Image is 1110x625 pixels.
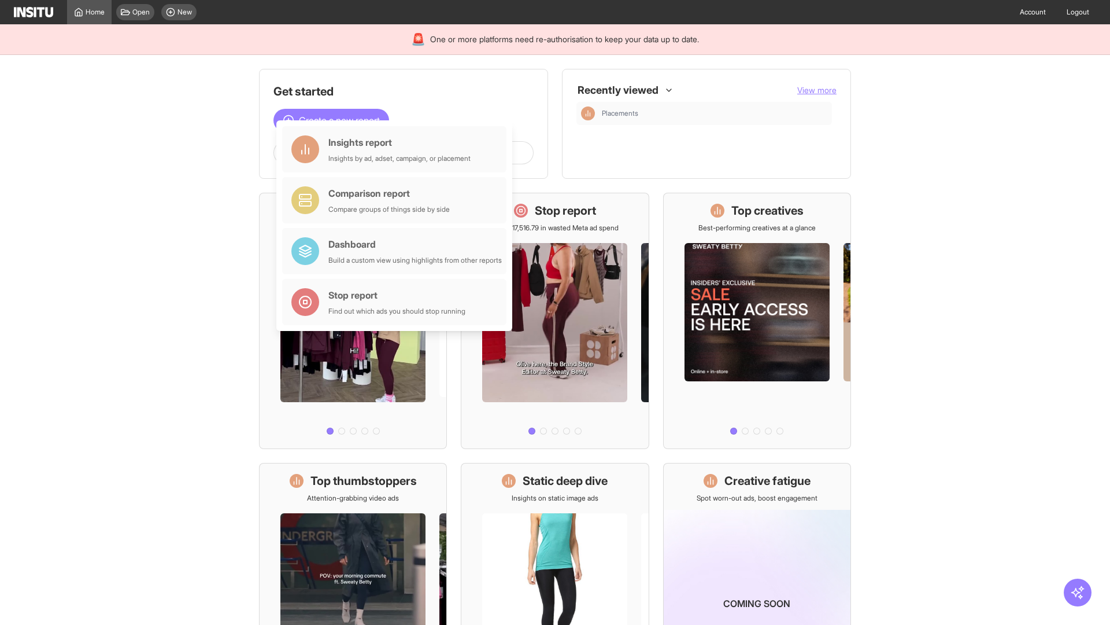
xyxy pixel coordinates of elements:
div: Comparison report [328,186,450,200]
h1: Top thumbstoppers [310,473,417,489]
div: Find out which ads you should stop running [328,307,465,316]
p: Insights on static image ads [512,494,598,503]
div: Build a custom view using highlights from other reports [328,256,502,265]
span: Placements [602,109,827,118]
img: Logo [14,7,53,17]
button: Create a new report [273,109,389,132]
div: 🚨 [411,31,425,47]
span: One or more platforms need re-authorisation to keep your data up to date. [430,34,699,45]
div: Insights report [328,135,471,149]
button: View more [797,84,837,96]
p: Best-performing creatives at a glance [698,223,816,233]
span: Open [132,8,150,17]
div: Insights by ad, adset, campaign, or placement [328,154,471,163]
div: Insights [581,106,595,120]
a: What's live nowSee all active ads instantly [259,193,447,449]
a: Stop reportSave £17,516.79 in wasted Meta ad spend [461,193,649,449]
span: Home [86,8,105,17]
div: Stop report [328,288,465,302]
h1: Stop report [535,203,596,219]
h1: Get started [273,83,534,100]
h1: Top creatives [731,203,804,219]
a: Top creativesBest-performing creatives at a glance [663,193,851,449]
div: Compare groups of things side by side [328,205,450,214]
span: View more [797,85,837,95]
span: Create a new report [299,113,380,127]
span: Placements [602,109,638,118]
p: Save £17,516.79 in wasted Meta ad spend [491,223,619,233]
h1: Static deep dive [523,473,608,489]
p: Attention-grabbing video ads [307,494,399,503]
span: New [177,8,192,17]
div: Dashboard [328,237,502,251]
